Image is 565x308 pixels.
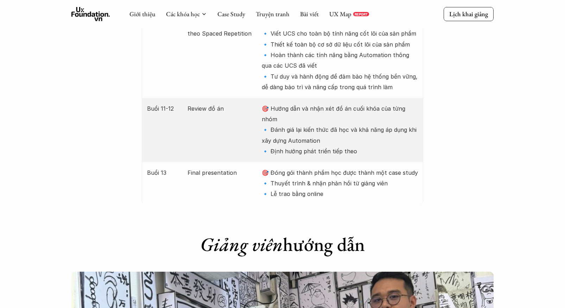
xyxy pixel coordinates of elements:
a: Case Study [217,10,245,18]
p: Final presentation [188,167,254,178]
p: REPORT [355,12,368,16]
p: Review đồ án [188,103,254,114]
h1: hướng dẫn [142,233,423,256]
p: Buổi 13 [147,167,180,178]
p: 🎯 Đóng gói thành phầm học được thành một case study 🔹 Thuyết trình & nhận phản hồi từ giảng viên ... [262,167,418,199]
p: Lịch khai giảng [449,10,488,18]
p: 🎯 Hướng dẫn và nhận xét đồ án cuối khóa của từng nhóm 🔹 Đánh giá lại kiến thức đã học và khả năng... [262,103,418,157]
a: UX Map [329,10,351,18]
a: Giới thiệu [129,10,155,18]
a: Các khóa học [166,10,200,18]
p: 🎯 Xây dựng end-to-end toàn bộ sản phẩm ứng dụng học từ vựng theo phương pháp Spaced Repetition 🔹 ... [262,7,418,92]
a: Truyện tranh [256,10,290,18]
a: REPORT [353,12,369,16]
a: Bài viết [300,10,319,18]
em: Giảng viên [200,232,283,257]
a: Lịch khai giảng [444,7,494,21]
p: Buổi 11-12 [147,103,180,114]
